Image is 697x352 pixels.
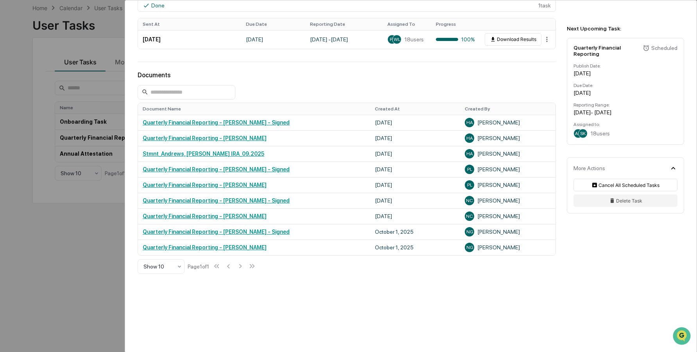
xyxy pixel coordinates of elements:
div: [PERSON_NAME] [465,180,551,190]
div: [PERSON_NAME] [465,118,551,127]
span: PL [390,37,395,42]
a: Quarterly Financial Reporting - [PERSON_NAME] - Signed [143,229,290,235]
span: HA [466,135,473,141]
div: [PERSON_NAME] [465,212,551,221]
td: October 1, 2025 [370,240,460,255]
td: [DATE] [370,146,460,162]
div: [PERSON_NAME] [465,243,551,252]
span: NG [466,229,473,235]
a: Quarterly Financial Reporting - [PERSON_NAME] [143,182,267,188]
div: Reporting Range: [573,102,677,108]
th: Due Date [241,18,305,30]
button: Cancel All Scheduled Tasks [573,179,677,191]
td: [DATE] - [DATE] [305,30,383,49]
th: Assigned To [383,18,431,30]
a: Powered byPylon [55,132,95,138]
div: Done [151,2,165,9]
span: NG [466,245,473,250]
p: How can we help? [8,16,142,29]
a: Stmnt_Andrews, [PERSON_NAME] IRA_09.2025 [143,151,264,157]
td: [DATE] [370,130,460,146]
div: [DATE] [573,90,677,96]
div: [DATE] [573,70,677,76]
th: Created At [370,103,460,115]
span: Data Lookup [16,113,49,121]
th: Document Name [138,103,370,115]
span: HA [466,151,473,156]
img: 1746055101610-c473b297-6a78-478c-a979-82029cc54cd1 [8,60,22,74]
span: AG [575,131,581,136]
div: [PERSON_NAME] [465,149,551,158]
div: Page 1 of 1 [188,263,209,270]
div: 🗄️ [57,99,63,105]
a: Quarterly Financial Reporting - [PERSON_NAME] - Signed [143,166,290,172]
span: PL [467,182,472,188]
th: Sent At [138,18,241,30]
div: [DATE] - [DATE] [573,109,677,116]
iframe: Open customer support [672,326,693,347]
td: [DATE] [370,208,460,224]
td: [DATE] [370,177,460,193]
span: WL [394,37,400,42]
div: Documents [138,71,556,79]
td: [DATE] [370,162,460,177]
span: PL [467,167,472,172]
div: Scheduled [651,45,677,51]
div: 100% [436,36,475,43]
div: Assigned to: [573,122,677,127]
a: 🗄️Attestations [54,95,100,109]
td: [DATE] [138,30,241,49]
div: 🔎 [8,114,14,120]
div: [PERSON_NAME] [465,133,551,143]
th: Reporting Date [305,18,383,30]
span: Preclearance [16,98,50,106]
div: Next Upcoming Task: [567,25,684,32]
td: [DATE] [370,115,460,130]
span: 18 users [591,130,610,137]
td: [DATE] [370,193,460,208]
div: More Actions [573,165,605,171]
span: SK [580,131,586,136]
a: Quarterly Financial Reporting - [PERSON_NAME] [143,213,267,219]
a: 🔎Data Lookup [5,110,52,124]
a: Quarterly Financial Reporting - [PERSON_NAME] - Signed [143,119,290,126]
div: [PERSON_NAME] [465,196,551,205]
div: [PERSON_NAME] [465,165,551,174]
span: NC [466,198,473,203]
div: Due Date: [573,83,677,88]
div: Publish Date: [573,63,677,69]
div: 🖐️ [8,99,14,105]
a: Quarterly Financial Reporting - [PERSON_NAME] [143,244,267,251]
a: Quarterly Financial Reporting - [PERSON_NAME] [143,135,267,141]
a: 🖐️Preclearance [5,95,54,109]
th: Progress [431,18,480,30]
button: Start new chat [133,62,142,71]
div: We're available if you need us! [27,68,99,74]
td: October 1, 2025 [370,224,460,240]
button: Download Results [485,33,541,46]
span: NC [466,213,473,219]
span: HA [466,120,473,125]
span: Attestations [65,98,97,106]
td: [DATE] [241,30,305,49]
button: Delete Task [573,194,677,207]
a: Quarterly Financial Reporting - [PERSON_NAME] - Signed [143,197,290,204]
div: [PERSON_NAME] [465,227,551,236]
span: 18 users [405,36,424,43]
div: Start new chat [27,60,128,68]
th: Created By [460,103,555,115]
div: Quarterly Financial Reporting [573,44,640,57]
span: Pylon [78,132,95,138]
